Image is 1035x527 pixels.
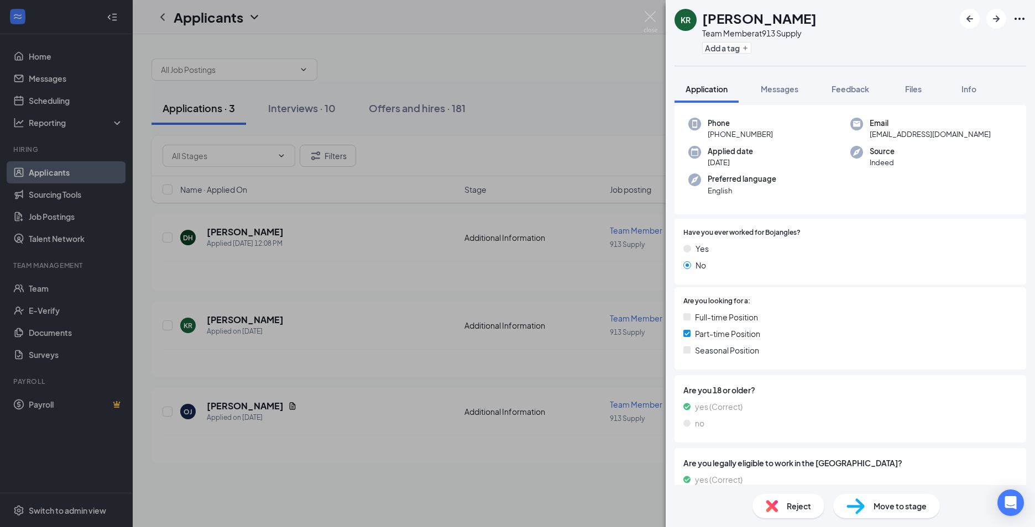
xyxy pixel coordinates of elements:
[686,84,728,94] span: Application
[683,457,1017,469] span: Are you legally eligible to work in the [GEOGRAPHIC_DATA]?
[696,243,709,255] span: Yes
[695,328,760,340] span: Part-time Position
[787,500,811,512] span: Reject
[990,12,1003,25] svg: ArrowRight
[961,84,976,94] span: Info
[997,489,1024,516] div: Open Intercom Messenger
[1013,12,1026,25] svg: Ellipses
[695,311,758,323] span: Full-time Position
[695,344,759,356] span: Seasonal Position
[681,14,691,25] div: KR
[695,400,743,413] span: yes (Correct)
[683,296,750,307] span: Are you looking for a:
[742,45,749,51] svg: Plus
[870,157,895,168] span: Indeed
[960,9,980,29] button: ArrowLeftNew
[905,84,922,94] span: Files
[832,84,869,94] span: Feedback
[702,9,817,28] h1: [PERSON_NAME]
[708,185,776,196] span: English
[870,129,991,140] span: [EMAIL_ADDRESS][DOMAIN_NAME]
[761,84,798,94] span: Messages
[708,118,773,129] span: Phone
[870,146,895,157] span: Source
[683,384,1017,396] span: Are you 18 or older?
[963,12,976,25] svg: ArrowLeftNew
[695,417,704,429] span: no
[708,146,753,157] span: Applied date
[708,173,776,185] span: Preferred language
[683,228,801,238] span: Have you ever worked for Bojangles?
[870,118,991,129] span: Email
[702,28,817,39] div: Team Member at 913 Supply
[702,42,751,54] button: PlusAdd a tag
[986,9,1006,29] button: ArrowRight
[708,157,753,168] span: [DATE]
[696,259,706,271] span: No
[874,500,927,512] span: Move to stage
[695,473,743,486] span: yes (Correct)
[708,129,773,140] span: [PHONE_NUMBER]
